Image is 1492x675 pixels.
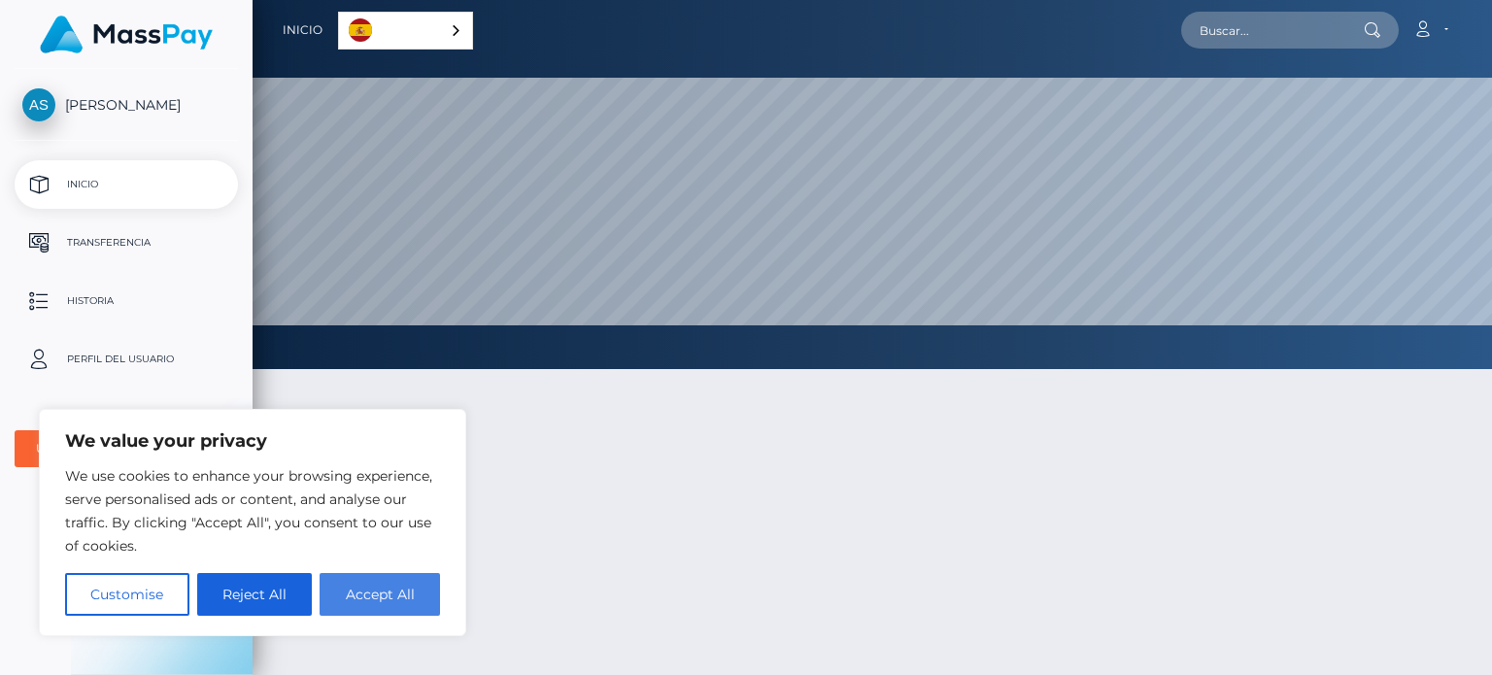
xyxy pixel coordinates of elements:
[15,219,238,267] a: Transferencia
[320,573,440,616] button: Accept All
[338,12,473,50] div: Language
[22,287,230,316] p: Historia
[197,573,313,616] button: Reject All
[36,441,195,456] div: User Agreements
[15,160,238,209] a: Inicio
[65,429,440,453] p: We value your privacy
[15,335,238,384] a: Perfil del usuario
[15,430,238,467] button: User Agreements
[22,170,230,199] p: Inicio
[65,573,189,616] button: Customise
[1181,12,1364,49] input: Buscar...
[40,16,213,53] img: MassPay
[15,277,238,325] a: Historia
[338,12,473,50] aside: Language selected: Español
[39,409,466,636] div: We value your privacy
[22,228,230,257] p: Transferencia
[283,10,322,51] a: Inicio
[15,96,238,114] span: [PERSON_NAME]
[65,464,440,557] p: We use cookies to enhance your browsing experience, serve personalised ads or content, and analys...
[339,13,472,49] a: Español
[22,345,230,374] p: Perfil del usuario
